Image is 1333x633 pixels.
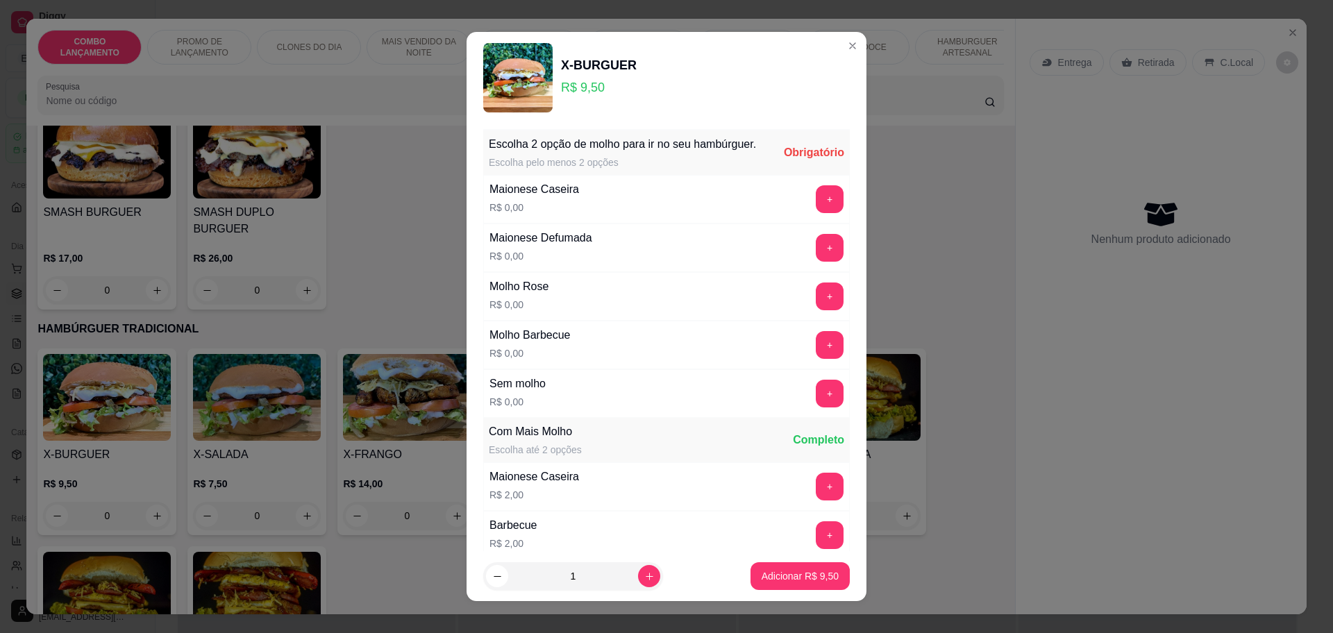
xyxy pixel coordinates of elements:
[638,565,660,587] button: increase-product-quantity
[816,521,844,549] button: add
[762,569,839,583] p: Adicionar R$ 9,50
[489,278,548,295] div: Molho Rose
[841,35,864,57] button: Close
[489,423,582,440] div: Com Mais Molho
[816,380,844,407] button: add
[489,488,579,502] p: R$ 2,00
[489,201,579,214] p: R$ 0,00
[489,249,592,263] p: R$ 0,00
[489,230,592,246] div: Maionese Defumada
[489,537,537,550] p: R$ 2,00
[489,395,546,409] p: R$ 0,00
[784,144,844,161] div: Obrigatório
[489,375,546,392] div: Sem molho
[561,56,637,75] div: X-BURGUER
[489,298,548,312] p: R$ 0,00
[489,181,579,198] div: Maionese Caseira
[489,517,537,534] div: Barbecue
[793,432,844,448] div: Completo
[751,562,850,590] button: Adicionar R$ 9,50
[489,136,756,153] div: Escolha 2 opção de molho para ir no seu hambúrguer.
[561,78,637,97] p: R$ 9,50
[483,43,553,112] img: product-image
[489,327,571,344] div: Molho Barbecue
[816,331,844,359] button: add
[486,565,508,587] button: decrease-product-quantity
[816,234,844,262] button: add
[816,282,844,310] button: add
[816,473,844,500] button: add
[489,346,571,360] p: R$ 0,00
[816,185,844,213] button: add
[489,155,756,169] div: Escolha pelo menos 2 opções
[489,469,579,485] div: Maionese Caseira
[489,443,582,457] div: Escolha até 2 opções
